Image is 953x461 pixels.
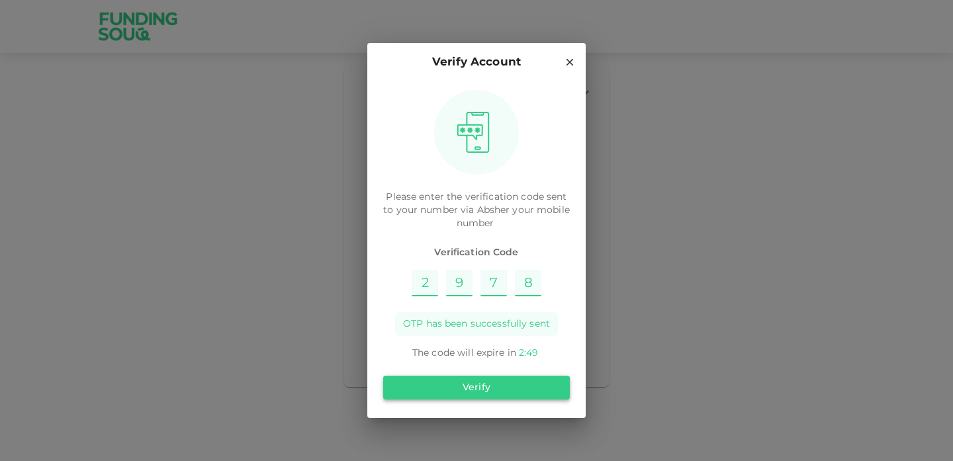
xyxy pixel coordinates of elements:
[452,111,494,153] img: otpImage
[515,270,541,296] input: Please enter OTP character 4
[432,54,521,71] p: Verify Account
[403,317,550,331] span: OTP has been successfully sent
[446,270,473,296] input: Please enter OTP character 2
[412,270,438,296] input: Please enter OTP character 1
[412,349,516,358] span: The code will expire in
[383,190,570,230] p: Please enter the verification code sent to your number via Absher
[383,376,570,399] button: Verify
[383,246,570,259] span: Verification Code
[480,270,507,296] input: Please enter OTP character 3
[457,206,570,228] span: your mobile number
[519,349,538,358] span: 2 : 49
